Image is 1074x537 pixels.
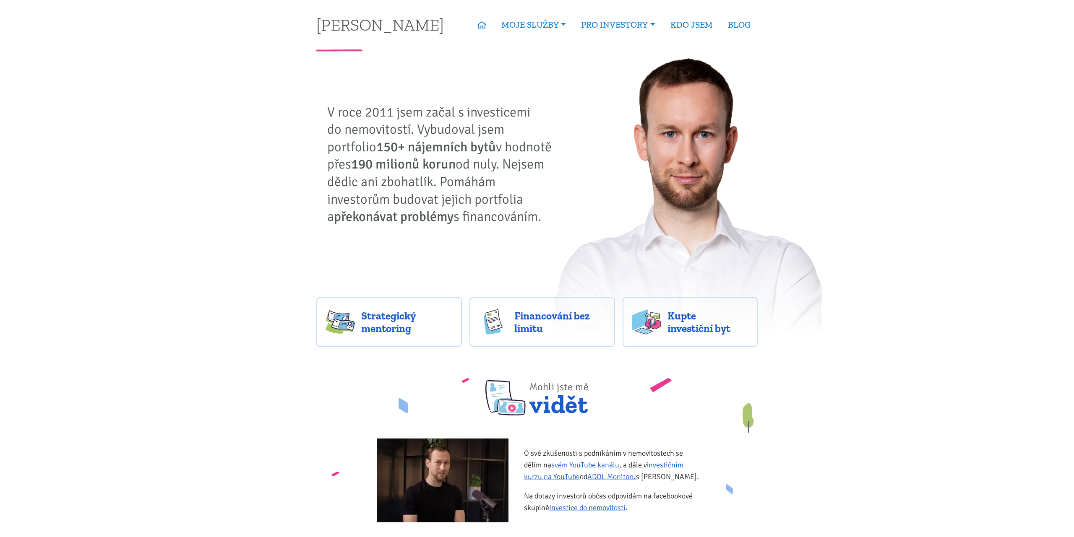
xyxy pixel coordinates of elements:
[316,16,444,33] a: [PERSON_NAME]
[351,156,456,172] strong: 190 milionů korun
[316,297,462,347] a: Strategický mentoring
[663,15,720,34] a: KDO JSEM
[361,309,453,335] span: Strategický mentoring
[479,309,508,335] img: finance
[549,503,626,512] a: Investice do nemovitostí
[667,309,749,335] span: Kupte investiční byt
[529,370,589,415] span: vidět
[573,15,662,34] a: PRO INVESTORY
[494,15,573,34] a: MOJE SLUŽBY
[587,472,636,481] a: ADOL Monitoru
[551,460,619,470] a: svém YouTube kanálu
[524,490,701,514] p: Na dotazy investorů občas odpovídám na facebookové skupině .
[334,208,454,225] strong: překonávat problémy
[327,104,558,226] p: V roce 2011 jsem začal s investicemi do nemovitostí. Vybudoval jsem portfolio v hodnotě přes od n...
[720,15,758,34] a: BLOG
[529,381,589,393] span: Mohli jste mě
[632,309,661,335] img: flats
[469,297,615,347] a: Financování bez limitu
[623,297,758,347] a: Kupte investiční byt
[376,139,496,155] strong: 150+ nájemních bytů
[514,309,606,335] span: Financování bez limitu
[524,447,701,483] p: O své zkušenosti s podnikáním v nemovitostech se dělím na , a dále v od s [PERSON_NAME].
[326,309,355,335] img: strategy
